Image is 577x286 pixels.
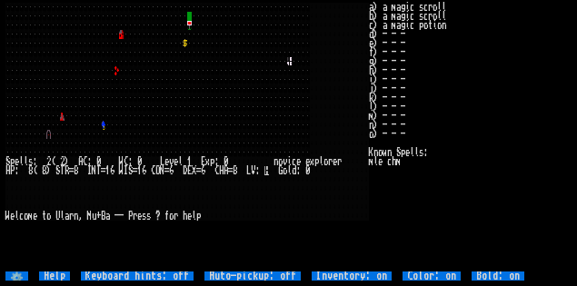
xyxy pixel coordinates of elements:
div: r [337,157,342,166]
div: P [128,212,133,221]
div: - [119,212,124,221]
div: p [314,157,319,166]
div: : [255,166,260,175]
div: e [137,212,142,221]
div: l [178,157,183,166]
div: : [128,157,133,166]
div: S [128,166,133,175]
div: v [283,157,287,166]
div: r [174,212,178,221]
div: W [119,157,124,166]
div: p [210,157,214,166]
div: M [87,212,92,221]
div: W [119,166,124,175]
div: : [296,166,301,175]
div: 0 [305,166,310,175]
div: n [274,157,278,166]
mark: H [264,166,269,175]
div: E [201,157,205,166]
div: X [192,166,196,175]
div: p [196,212,201,221]
div: = [164,166,169,175]
div: , [78,212,83,221]
div: C [214,166,219,175]
div: a [65,212,69,221]
div: A [224,166,228,175]
div: S [5,157,10,166]
div: 2 [46,157,51,166]
div: o [169,212,174,221]
div: N [92,166,96,175]
div: e [187,212,192,221]
div: e [10,212,15,221]
input: Keyboard hints: off [81,271,194,281]
div: l [19,157,24,166]
div: R [65,166,69,175]
div: o [323,157,328,166]
div: E [187,166,192,175]
div: s [146,212,151,221]
div: m [28,212,33,221]
div: 1 [187,157,192,166]
div: 6 [201,166,205,175]
div: 0 [96,157,101,166]
div: f [164,212,169,221]
div: - [114,212,119,221]
div: : [214,157,219,166]
div: l [319,157,323,166]
div: I [124,166,128,175]
input: Inventory: on [312,271,392,281]
input: ⚙️ [5,271,28,281]
div: l [287,166,292,175]
input: Help [39,271,70,281]
div: T [60,166,65,175]
div: ) [65,157,69,166]
div: W [5,212,10,221]
div: ? [155,212,160,221]
div: l [24,157,28,166]
div: 6 [169,166,174,175]
div: e [164,157,169,166]
div: : [87,157,92,166]
div: r [69,212,74,221]
div: G [278,166,283,175]
div: d [292,166,296,175]
div: T [96,166,101,175]
div: + [96,212,101,221]
div: 6 [110,166,114,175]
div: L [246,166,251,175]
input: Bold: on [472,271,524,281]
div: C [151,166,155,175]
div: e [174,157,178,166]
div: s [28,157,33,166]
div: r [328,157,333,166]
div: = [133,166,137,175]
div: e [296,157,301,166]
div: 8 [233,166,237,175]
div: U [55,212,60,221]
div: e [333,157,337,166]
div: 6 [142,166,146,175]
div: c [292,157,296,166]
div: 0 [137,157,142,166]
div: l [192,212,196,221]
div: 0 [224,157,228,166]
div: i [287,157,292,166]
div: x [310,157,314,166]
div: p [10,157,15,166]
div: v [169,157,174,166]
div: = [101,166,105,175]
div: H [219,166,224,175]
div: a [105,212,110,221]
div: ) [46,166,51,175]
div: 1 [105,166,110,175]
div: = [196,166,201,175]
div: e [33,212,37,221]
div: C [83,157,87,166]
div: S [55,166,60,175]
div: e [305,157,310,166]
div: o [278,157,283,166]
div: o [283,166,287,175]
div: V [251,166,255,175]
div: c [19,212,24,221]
